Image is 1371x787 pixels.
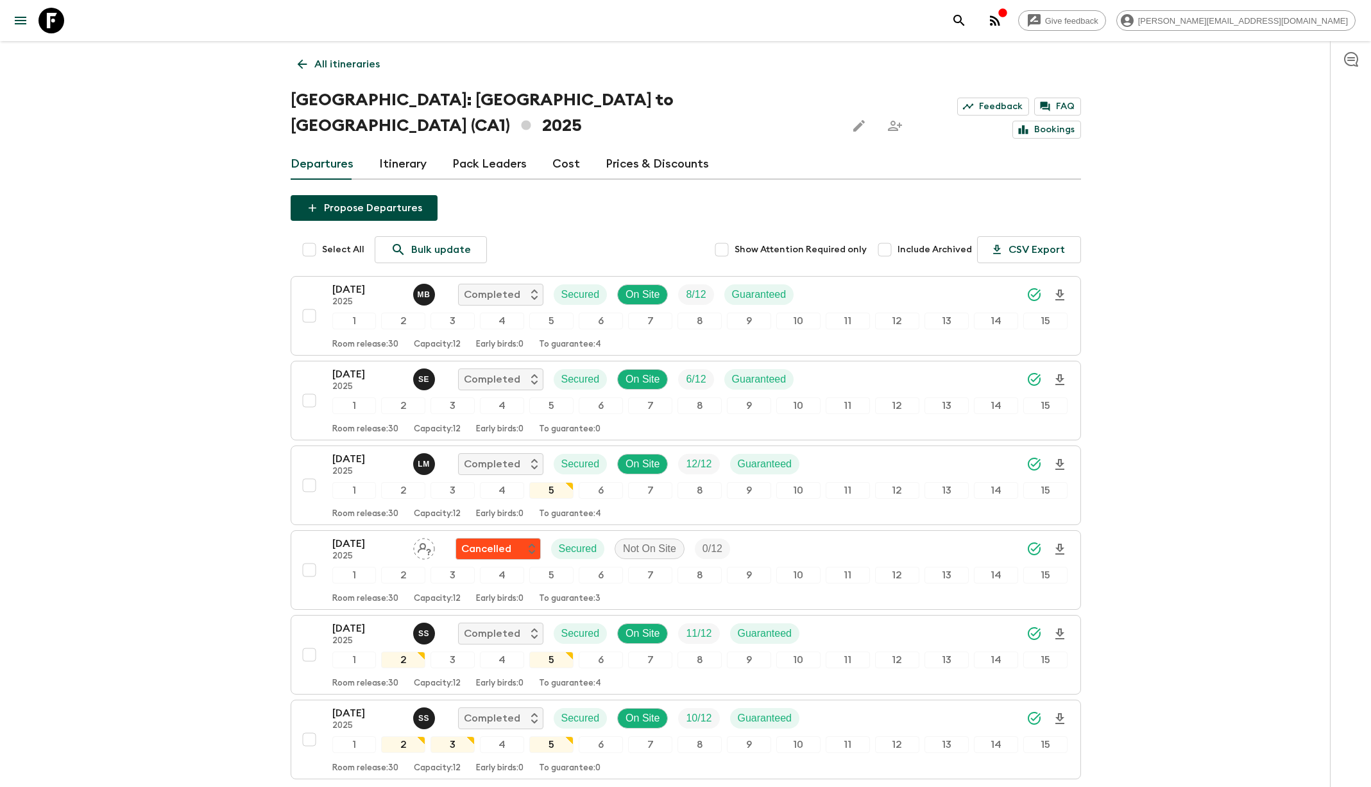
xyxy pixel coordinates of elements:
[924,482,969,499] div: 13
[430,652,475,668] div: 3
[626,372,660,387] p: On Site
[561,372,600,387] p: Secured
[686,456,711,472] p: 12 / 12
[776,652,821,668] div: 10
[529,567,574,584] div: 5
[727,313,771,329] div: 9
[291,149,353,180] a: Departures
[776,736,821,753] div: 10
[332,382,403,392] p: 2025
[974,567,1018,584] div: 14
[480,313,524,329] div: 4
[561,287,600,302] p: Secured
[678,369,713,390] div: Trip Fill
[332,705,403,721] p: [DATE]
[332,424,398,435] p: Room release: 30
[626,456,660,472] p: On Site
[414,594,461,604] p: Capacity: 12
[529,652,574,668] div: 5
[628,567,672,584] div: 7
[551,539,605,559] div: Secured
[678,623,719,644] div: Trip Fill
[1052,288,1068,303] svg: Download Onboarding
[332,636,403,646] p: 2025
[381,397,425,414] div: 2
[623,541,676,557] p: Not On Site
[464,456,520,472] p: Completed
[974,652,1018,668] div: 14
[957,98,1029,116] a: Feedback
[1018,10,1106,31] a: Give feedback
[8,8,33,33] button: menu
[332,567,377,584] div: 1
[826,736,870,753] div: 11
[1116,10,1356,31] div: [PERSON_NAME][EMAIL_ADDRESS][DOMAIN_NAME]
[1052,542,1068,557] svg: Download Onboarding
[617,369,668,390] div: On Site
[332,652,377,668] div: 1
[332,621,403,636] p: [DATE]
[554,369,608,390] div: Secured
[974,397,1018,414] div: 14
[1052,711,1068,727] svg: Download Onboarding
[480,482,524,499] div: 4
[413,542,435,552] span: Assign pack leader
[332,313,377,329] div: 1
[381,313,425,329] div: 2
[579,567,623,584] div: 6
[617,708,668,729] div: On Site
[738,711,792,726] p: Guaranteed
[414,509,461,519] p: Capacity: 12
[559,541,597,557] p: Secured
[628,652,672,668] div: 7
[332,594,398,604] p: Room release: 30
[1026,626,1042,641] svg: Synced Successfully
[628,313,672,329] div: 7
[291,700,1081,779] button: [DATE]2025Steve SmithCompletedSecuredOn SiteTrip FillGuaranteed123456789101112131415Room release:...
[332,509,398,519] p: Room release: 30
[826,482,870,499] div: 11
[476,679,524,689] p: Early birds: 0
[381,652,425,668] div: 2
[529,736,574,753] div: 5
[882,113,908,139] span: Share this itinerary
[826,652,870,668] div: 11
[332,536,403,551] p: [DATE]
[414,679,461,689] p: Capacity: 12
[677,652,722,668] div: 8
[1023,567,1068,584] div: 15
[1038,16,1105,26] span: Give feedback
[539,509,601,519] p: To guarantee: 4
[291,530,1081,610] button: [DATE]2025Assign pack leaderFlash Pack cancellationSecuredNot On SiteTrip Fill1234567891011121314...
[1023,482,1068,499] div: 15
[615,539,685,559] div: Not On Site
[561,456,600,472] p: Secured
[381,736,425,753] div: 2
[291,276,1081,356] button: [DATE]2025Micaël BilodeauCompletedSecuredOn SiteTrip FillGuaranteed123456789101112131415Room rele...
[430,482,475,499] div: 3
[924,567,969,584] div: 13
[628,482,672,499] div: 7
[332,397,377,414] div: 1
[579,736,623,753] div: 6
[1023,397,1068,414] div: 15
[738,626,792,641] p: Guaranteed
[974,736,1018,753] div: 14
[413,457,438,467] span: Lucia Meier
[924,397,969,414] div: 13
[381,482,425,499] div: 2
[332,763,398,774] p: Room release: 30
[332,721,403,731] p: 2025
[924,652,969,668] div: 13
[727,652,771,668] div: 9
[617,284,668,305] div: On Site
[875,482,919,499] div: 12
[456,538,541,560] div: Flash Pack cancellation
[678,284,713,305] div: Trip Fill
[332,297,403,307] p: 2025
[695,539,730,559] div: Trip Fill
[686,287,706,302] p: 8 / 12
[1052,372,1068,388] svg: Download Onboarding
[974,482,1018,499] div: 14
[464,372,520,387] p: Completed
